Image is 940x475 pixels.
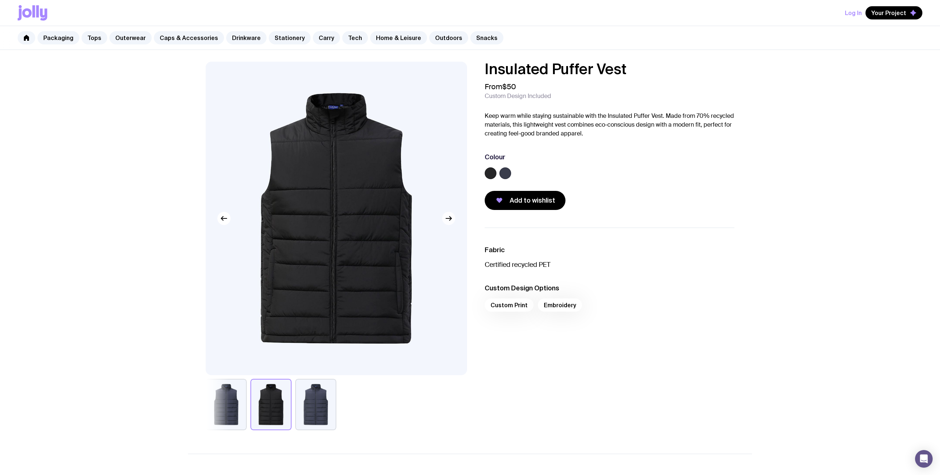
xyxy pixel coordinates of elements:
[109,31,152,44] a: Outerwear
[865,6,922,19] button: Your Project
[485,191,565,210] button: Add to wishlist
[37,31,79,44] a: Packaging
[485,93,551,100] span: Custom Design Included
[845,6,862,19] button: Log In
[485,284,734,293] h3: Custom Design Options
[429,31,468,44] a: Outdoors
[226,31,267,44] a: Drinkware
[485,153,505,162] h3: Colour
[82,31,107,44] a: Tops
[915,450,933,468] div: Open Intercom Messenger
[485,112,734,138] p: Keep warm while staying sustainable with the Insulated Puffer Vest. Made from 70% recycled materi...
[470,31,503,44] a: Snacks
[313,31,340,44] a: Carry
[510,196,555,205] span: Add to wishlist
[485,246,734,254] h3: Fabric
[502,82,516,91] span: $50
[342,31,368,44] a: Tech
[485,260,734,269] p: Certified recycled PET
[269,31,311,44] a: Stationery
[485,82,516,91] span: From
[370,31,427,44] a: Home & Leisure
[871,9,906,17] span: Your Project
[485,62,734,76] h1: Insulated Puffer Vest
[154,31,224,44] a: Caps & Accessories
